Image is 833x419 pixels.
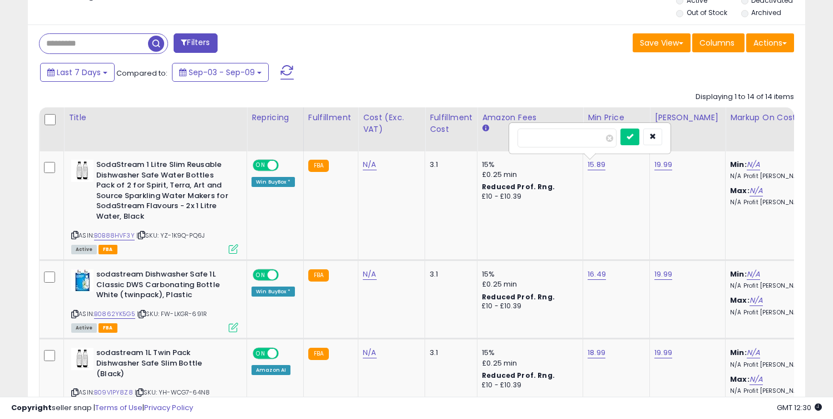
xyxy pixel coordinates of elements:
[751,8,781,17] label: Archived
[730,374,750,385] b: Max:
[588,347,605,358] a: 18.99
[71,348,93,370] img: 41AkzH+FrGL._SL40_.jpg
[174,33,217,53] button: Filters
[482,302,574,311] div: £10 - £10.39
[254,161,268,170] span: ON
[430,348,469,358] div: 3.1
[98,245,117,254] span: FBA
[308,269,329,282] small: FBA
[252,177,295,187] div: Win BuyBox *
[95,402,142,413] a: Terms of Use
[730,199,822,206] p: N/A Profit [PERSON_NAME]
[692,33,745,52] button: Columns
[750,295,763,306] a: N/A
[699,37,735,48] span: Columns
[588,269,606,280] a: 16.49
[277,270,295,280] span: OFF
[730,361,822,369] p: N/A Profit [PERSON_NAME]
[430,269,469,279] div: 3.1
[687,8,727,17] label: Out of Stock
[98,323,117,333] span: FBA
[696,92,794,102] div: Displaying 1 to 14 of 14 items
[482,192,574,201] div: £10 - £10.39
[71,323,97,333] span: All listings currently available for purchase on Amazon
[116,68,167,78] span: Compared to:
[730,112,826,124] div: Markup on Cost
[730,159,747,170] b: Min:
[482,292,555,302] b: Reduced Prof. Rng.
[308,348,329,360] small: FBA
[654,159,672,170] a: 19.99
[730,309,822,317] p: N/A Profit [PERSON_NAME]
[482,124,489,134] small: Amazon Fees.
[96,160,231,224] b: SodaStream 1 Litre Slim Reusable Dishwasher Safe Water Bottles Pack of 2 for Spirit, Terra, Art a...
[746,33,794,52] button: Actions
[482,381,574,390] div: £10 - £10.39
[750,374,763,385] a: N/A
[40,63,115,82] button: Last 7 Days
[71,269,93,292] img: 41O-qeJR-yL._SL40_.jpg
[777,402,822,413] span: 2025-09-17 12:30 GMT
[137,309,207,318] span: | SKU: FW-LKGR-691R
[730,269,747,279] b: Min:
[308,112,353,124] div: Fulfillment
[482,371,555,380] b: Reduced Prof. Rng.
[308,160,329,172] small: FBA
[277,349,295,358] span: OFF
[252,365,290,375] div: Amazon AI
[654,347,672,358] a: 19.99
[588,159,605,170] a: 15.89
[482,358,574,368] div: £0.25 min
[363,112,420,135] div: Cost (Exc. VAT)
[11,402,52,413] strong: Copyright
[747,159,760,170] a: N/A
[277,161,295,170] span: OFF
[482,112,578,124] div: Amazon Fees
[654,112,721,124] div: [PERSON_NAME]
[71,269,238,331] div: ASIN:
[747,347,760,358] a: N/A
[71,160,93,182] img: 41ppKYOR9vL._SL40_.jpg
[750,185,763,196] a: N/A
[482,279,574,289] div: £0.25 min
[94,231,135,240] a: B0B88HVF3Y
[730,172,822,180] p: N/A Profit [PERSON_NAME]
[588,112,645,124] div: Min Price
[94,309,135,319] a: B0862YK5G5
[144,402,193,413] a: Privacy Policy
[730,282,822,290] p: N/A Profit [PERSON_NAME]
[252,112,299,124] div: Repricing
[430,112,472,135] div: Fulfillment Cost
[730,295,750,305] b: Max:
[96,269,231,303] b: sodastream Dishwasher Safe 1L Classic DWS Carbonating Bottle White (twinpack), Plastic
[254,349,268,358] span: ON
[482,160,574,170] div: 15%
[482,170,574,180] div: £0.25 min
[71,160,238,253] div: ASIN:
[747,269,760,280] a: N/A
[254,270,268,280] span: ON
[252,287,295,297] div: Win BuyBox *
[11,403,193,413] div: seller snap | |
[363,159,376,170] a: N/A
[730,185,750,196] b: Max:
[482,348,574,358] div: 15%
[482,269,574,279] div: 15%
[482,182,555,191] b: Reduced Prof. Rng.
[726,107,831,151] th: The percentage added to the cost of goods (COGS) that forms the calculator for Min & Max prices.
[363,347,376,358] a: N/A
[633,33,691,52] button: Save View
[68,112,242,124] div: Title
[363,269,376,280] a: N/A
[172,63,269,82] button: Sep-03 - Sep-09
[136,231,205,240] span: | SKU: YZ-1K9Q-PQ6J
[189,67,255,78] span: Sep-03 - Sep-09
[57,67,101,78] span: Last 7 Days
[654,269,672,280] a: 19.99
[730,347,747,358] b: Min:
[430,160,469,170] div: 3.1
[71,245,97,254] span: All listings currently available for purchase on Amazon
[96,348,231,382] b: sodastream 1L Twin Pack Dishwasher Safe Slim Bottle (Black)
